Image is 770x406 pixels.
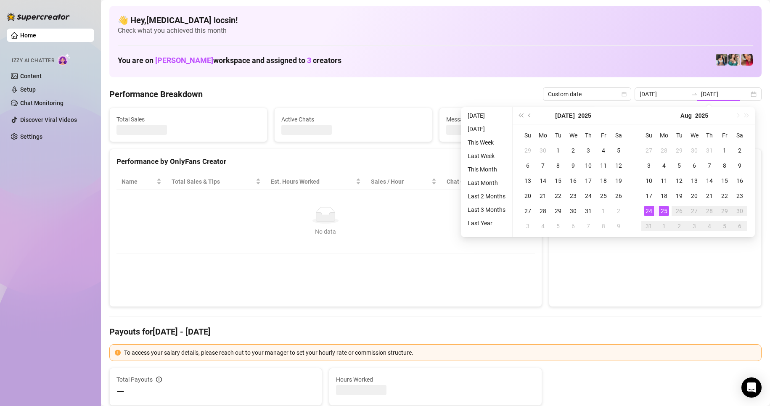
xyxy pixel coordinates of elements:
[281,115,425,124] span: Active Chats
[116,156,535,167] div: Performance by OnlyFans Creator
[307,56,311,65] span: 3
[442,174,535,190] th: Chat Conversion
[20,32,36,39] a: Home
[336,375,535,384] span: Hours Worked
[155,56,213,65] span: [PERSON_NAME]
[446,115,590,124] span: Messages Sent
[156,377,162,382] span: info-circle
[20,133,42,140] a: Settings
[691,91,698,98] span: swap-right
[716,54,728,66] img: Katy
[118,26,753,35] span: Check what you achieved this month
[548,88,626,100] span: Custom date
[58,53,71,66] img: AI Chatter
[7,13,70,21] img: logo-BBDzfeDw.svg
[109,88,203,100] h4: Performance Breakdown
[20,73,42,79] a: Content
[115,350,121,356] span: exclamation-circle
[371,177,430,186] span: Sales / Hour
[20,86,36,93] a: Setup
[366,174,442,190] th: Sales / Hour
[622,92,627,97] span: calendar
[125,227,527,236] div: No data
[20,116,77,123] a: Discover Viral Videos
[116,174,167,190] th: Name
[12,57,54,65] span: Izzy AI Chatter
[728,54,740,66] img: Zaddy
[271,177,354,186] div: Est. Hours Worked
[447,177,523,186] span: Chat Conversion
[122,177,155,186] span: Name
[640,90,688,99] input: Start date
[691,91,698,98] span: to
[116,375,153,384] span: Total Payouts
[124,348,756,357] div: To access your salary details, please reach out to your manager to set your hourly rate or commis...
[741,54,753,66] img: Vanessa
[172,177,254,186] span: Total Sales & Tips
[20,100,64,106] a: Chat Monitoring
[116,385,124,398] span: —
[556,156,754,167] div: Sales by OnlyFans Creator
[109,326,762,337] h4: Payouts for [DATE] - [DATE]
[118,14,753,26] h4: 👋 Hey, [MEDICAL_DATA] locsin !
[741,377,762,398] div: Open Intercom Messenger
[701,90,749,99] input: End date
[116,115,260,124] span: Total Sales
[118,56,341,65] h1: You are on workspace and assigned to creators
[167,174,266,190] th: Total Sales & Tips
